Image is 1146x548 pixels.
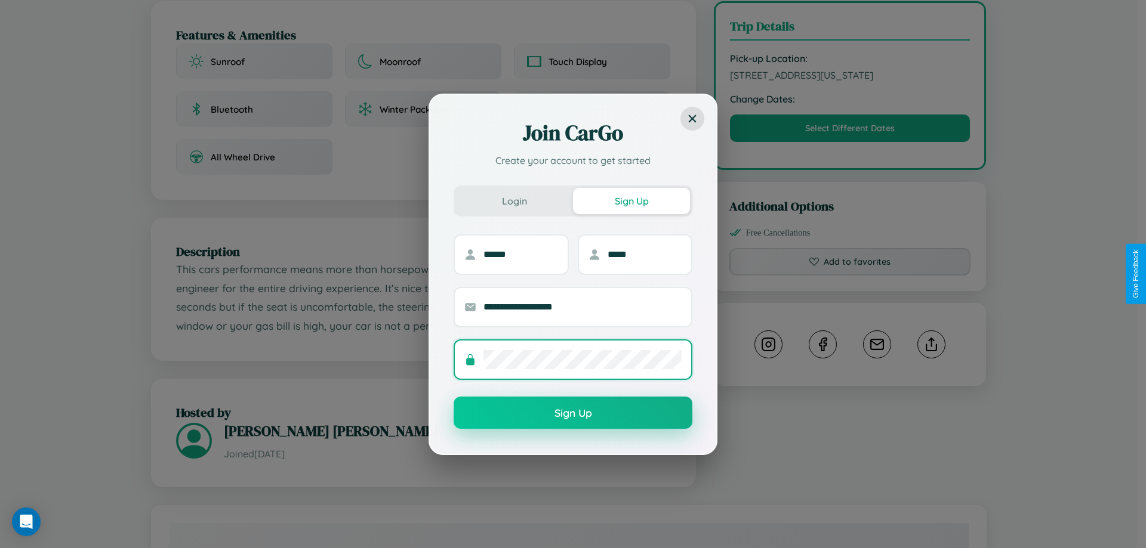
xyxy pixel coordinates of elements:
button: Sign Up [573,188,690,214]
h2: Join CarGo [454,119,692,147]
button: Login [456,188,573,214]
div: Give Feedback [1132,250,1140,298]
p: Create your account to get started [454,153,692,168]
button: Sign Up [454,397,692,429]
div: Open Intercom Messenger [12,507,41,536]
